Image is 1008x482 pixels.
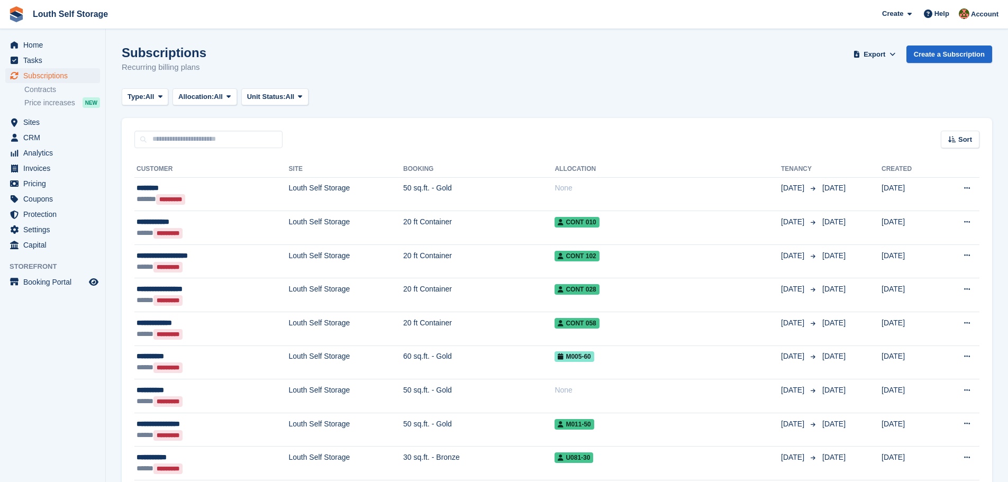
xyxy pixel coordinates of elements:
span: [DATE] [822,285,846,293]
td: [DATE] [882,177,938,211]
img: Andy Smith [959,8,969,19]
a: menu [5,207,100,222]
span: [DATE] [781,284,806,295]
td: 20 ft Container [403,278,555,312]
span: [DATE] [822,251,846,260]
span: Capital [23,238,87,252]
span: M005-60 [555,351,594,362]
a: menu [5,161,100,176]
span: [DATE] [781,419,806,430]
a: menu [5,145,100,160]
td: 50 sq.ft. - Gold [403,413,555,447]
td: [DATE] [882,345,938,379]
td: 30 sq.ft. - Bronze [403,447,555,480]
img: stora-icon-8386f47178a22dfd0bd8f6a31ec36ba5ce8667c1dd55bd0f319d3a0aa187defe.svg [8,6,24,22]
span: [DATE] [781,250,806,261]
div: NEW [83,97,100,108]
td: [DATE] [882,379,938,413]
span: Analytics [23,145,87,160]
span: Help [934,8,949,19]
th: Allocation [555,161,781,178]
div: None [555,385,781,396]
span: Subscriptions [23,68,87,83]
td: Louth Self Storage [288,211,403,245]
span: Storefront [10,261,105,272]
span: [DATE] [822,217,846,226]
span: Type: [128,92,146,102]
span: Tasks [23,53,87,68]
a: menu [5,38,100,52]
span: M011-50 [555,419,594,430]
span: [DATE] [781,385,806,396]
span: Export [864,49,885,60]
p: Recurring billing plans [122,61,206,74]
a: Price increases NEW [24,97,100,108]
td: Louth Self Storage [288,447,403,480]
td: [DATE] [882,211,938,245]
th: Customer [134,161,288,178]
td: 20 ft Container [403,312,555,346]
td: Louth Self Storage [288,345,403,379]
span: Coupons [23,192,87,206]
span: [DATE] [822,420,846,428]
th: Site [288,161,403,178]
span: Price increases [24,98,75,108]
span: Unit Status: [247,92,286,102]
span: U081-30 [555,452,593,463]
td: [DATE] [882,447,938,480]
span: [DATE] [822,319,846,327]
span: Home [23,38,87,52]
button: Type: All [122,88,168,106]
span: Account [971,9,998,20]
td: Louth Self Storage [288,379,403,413]
td: [DATE] [882,312,938,346]
span: [DATE] [781,216,806,228]
span: Sites [23,115,87,130]
span: Cont 028 [555,284,599,295]
th: Booking [403,161,555,178]
a: menu [5,222,100,237]
td: [DATE] [882,278,938,312]
span: [DATE] [822,386,846,394]
a: menu [5,192,100,206]
th: Created [882,161,938,178]
td: Louth Self Storage [288,177,403,211]
a: menu [5,130,100,145]
span: [DATE] [781,183,806,194]
a: Create a Subscription [906,46,992,63]
td: Louth Self Storage [288,312,403,346]
a: menu [5,176,100,191]
th: Tenancy [781,161,818,178]
span: All [146,92,155,102]
span: Allocation: [178,92,214,102]
span: Create [882,8,903,19]
span: All [214,92,223,102]
span: Pricing [23,176,87,191]
td: [DATE] [882,413,938,447]
span: CRM [23,130,87,145]
span: Cont 058 [555,318,599,329]
span: [DATE] [822,352,846,360]
td: [DATE] [882,244,938,278]
td: Louth Self Storage [288,413,403,447]
span: [DATE] [781,351,806,362]
a: menu [5,275,100,289]
button: Allocation: All [172,88,237,106]
span: Invoices [23,161,87,176]
div: None [555,183,781,194]
td: Louth Self Storage [288,244,403,278]
a: Contracts [24,85,100,95]
a: Louth Self Storage [29,5,112,23]
span: [DATE] [781,452,806,463]
a: menu [5,68,100,83]
td: 50 sq.ft. - Gold [403,379,555,413]
button: Export [851,46,898,63]
span: Protection [23,207,87,222]
a: menu [5,53,100,68]
span: Cont 102 [555,251,599,261]
span: Sort [958,134,972,145]
span: [DATE] [822,184,846,192]
span: [DATE] [781,317,806,329]
span: All [286,92,295,102]
span: Booking Portal [23,275,87,289]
